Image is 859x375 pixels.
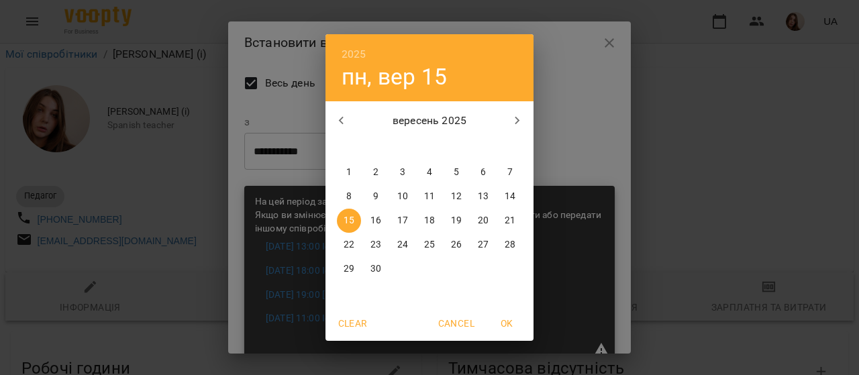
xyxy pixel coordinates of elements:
button: 5 [444,160,468,184]
p: 15 [344,214,354,227]
p: 12 [451,190,462,203]
button: 24 [391,233,415,257]
button: 6 [471,160,495,184]
p: вересень 2025 [358,113,502,129]
p: 19 [451,214,462,227]
span: Cancel [438,315,474,331]
button: 13 [471,184,495,209]
button: 8 [337,184,361,209]
p: 11 [424,190,435,203]
span: Clear [336,315,368,331]
button: 10 [391,184,415,209]
p: 6 [481,166,486,179]
span: вт [364,140,388,154]
p: 5 [454,166,459,179]
button: 23 [364,233,388,257]
p: 17 [397,214,408,227]
p: 27 [478,238,489,252]
button: 7 [498,160,522,184]
p: 23 [370,238,381,252]
button: 26 [444,233,468,257]
span: нд [498,140,522,154]
span: ср [391,140,415,154]
p: 13 [478,190,489,203]
button: 11 [417,184,442,209]
button: 30 [364,257,388,281]
button: Cancel [433,311,480,335]
button: OK [485,311,528,335]
p: 3 [400,166,405,179]
button: 21 [498,209,522,233]
button: 4 [417,160,442,184]
p: 22 [344,238,354,252]
p: 7 [507,166,513,179]
span: пн [337,140,361,154]
p: 20 [478,214,489,227]
p: 28 [505,238,515,252]
button: 19 [444,209,468,233]
button: 22 [337,233,361,257]
button: 3 [391,160,415,184]
button: 17 [391,209,415,233]
span: пт [444,140,468,154]
button: 2 [364,160,388,184]
button: 25 [417,233,442,257]
p: 1 [346,166,352,179]
p: 18 [424,214,435,227]
button: 9 [364,184,388,209]
button: 28 [498,233,522,257]
p: 29 [344,262,354,276]
button: 15 [337,209,361,233]
p: 25 [424,238,435,252]
p: 14 [505,190,515,203]
p: 21 [505,214,515,227]
button: 18 [417,209,442,233]
button: пн, вер 15 [342,63,447,91]
p: 9 [373,190,378,203]
button: 16 [364,209,388,233]
button: 2025 [342,45,366,64]
span: чт [417,140,442,154]
p: 2 [373,166,378,179]
p: 8 [346,190,352,203]
button: 29 [337,257,361,281]
button: 1 [337,160,361,184]
p: 30 [370,262,381,276]
button: 27 [471,233,495,257]
button: 20 [471,209,495,233]
button: Clear [331,311,374,335]
button: 12 [444,184,468,209]
p: 24 [397,238,408,252]
button: 14 [498,184,522,209]
span: сб [471,140,495,154]
p: 10 [397,190,408,203]
span: OK [491,315,523,331]
p: 4 [427,166,432,179]
p: 16 [370,214,381,227]
p: 26 [451,238,462,252]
